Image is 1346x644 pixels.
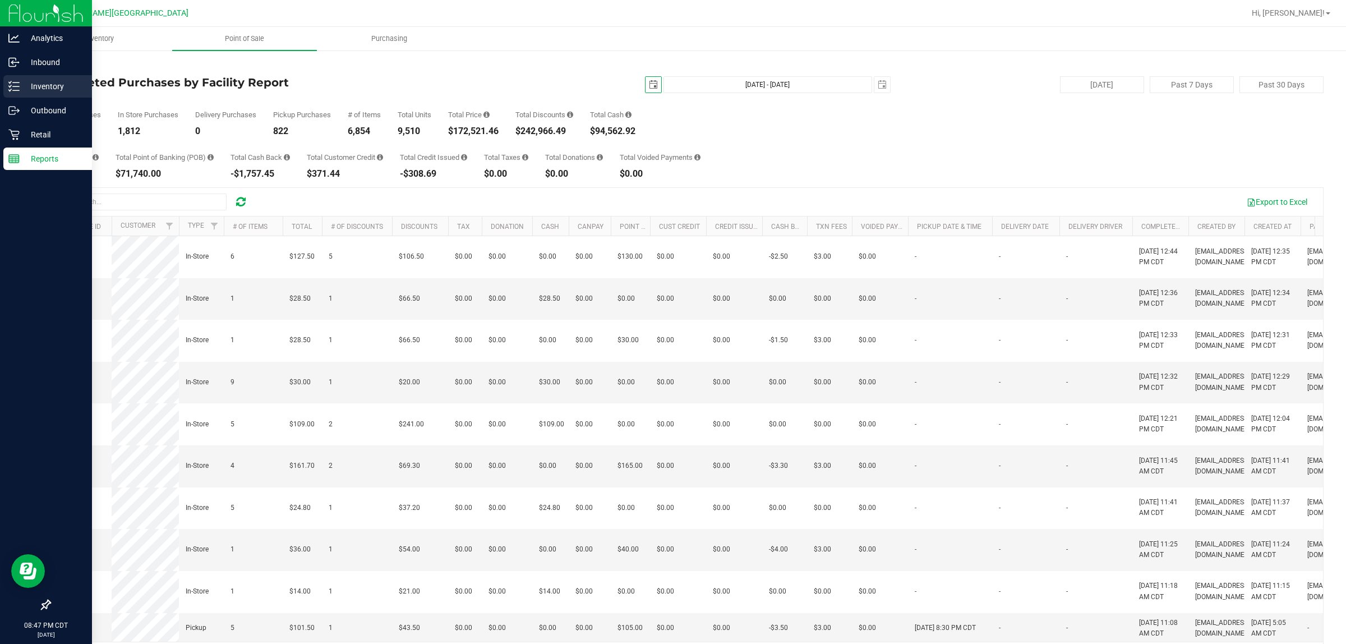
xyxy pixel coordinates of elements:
[769,586,786,597] span: $0.00
[874,77,890,93] span: select
[769,503,786,513] span: $0.00
[617,251,643,262] span: $130.00
[1251,246,1294,268] span: [DATE] 12:35 PM CDT
[399,419,424,430] span: $241.00
[713,251,730,262] span: $0.00
[455,293,472,304] span: $0.00
[657,461,674,471] span: $0.00
[999,251,1001,262] span: -
[1239,192,1315,211] button: Export to Excel
[915,419,916,430] span: -
[657,377,674,388] span: $0.00
[578,223,603,231] a: CanPay
[284,154,290,161] i: Sum of the cash-back amounts from rounded-up electronic payments for all purchases in the date ra...
[160,217,179,236] a: Filter
[455,335,472,346] span: $0.00
[999,293,1001,304] span: -
[186,544,209,555] span: In-Store
[859,377,876,388] span: $0.00
[915,293,916,304] span: -
[208,154,214,161] i: Sum of the successful, non-voided point-of-banking payment transactions, both via payment termina...
[186,586,209,597] span: In-Store
[915,503,916,513] span: -
[999,377,1001,388] span: -
[8,105,20,116] inline-svg: Outbound
[539,544,556,555] span: $0.00
[814,335,831,346] span: $3.00
[231,544,234,555] span: 1
[8,81,20,92] inline-svg: Inventory
[713,461,730,471] span: $0.00
[617,377,635,388] span: $0.00
[657,586,674,597] span: $0.00
[231,419,234,430] span: 5
[515,111,573,118] div: Total Discounts
[575,503,593,513] span: $0.00
[118,111,178,118] div: In Store Purchases
[646,77,661,93] span: select
[769,419,786,430] span: $0.00
[657,293,674,304] span: $0.00
[289,419,315,430] span: $109.00
[625,111,631,118] i: Sum of the successful, non-voided cash payment transactions for all purchases in the date range. ...
[289,544,311,555] span: $36.00
[814,419,831,430] span: $0.00
[617,586,635,597] span: $0.00
[1195,330,1250,351] span: [EMAIL_ADDRESS][DOMAIN_NAME]
[289,623,315,633] span: $101.50
[455,503,472,513] span: $0.00
[620,154,700,161] div: Total Voided Payments
[231,169,290,178] div: -$1,757.45
[1068,223,1122,231] a: Delivery Driver
[448,111,499,118] div: Total Price
[814,293,831,304] span: $0.00
[231,586,234,597] span: 1
[575,293,593,304] span: $0.00
[617,293,635,304] span: $0.00
[1195,413,1250,435] span: [EMAIL_ADDRESS][DOMAIN_NAME]
[515,127,573,136] div: $242,966.49
[399,503,420,513] span: $37.20
[186,461,209,471] span: In-Store
[1139,581,1182,602] span: [DATE] 11:18 AM CDT
[1139,330,1182,351] span: [DATE] 12:33 PM CDT
[575,251,593,262] span: $0.00
[399,586,420,597] span: $21.00
[1139,246,1182,268] span: [DATE] 12:44 PM CDT
[186,377,209,388] span: In-Store
[231,154,290,161] div: Total Cash Back
[186,335,209,346] span: In-Store
[329,503,333,513] span: 1
[289,586,311,597] span: $14.00
[8,57,20,68] inline-svg: Inbound
[1251,330,1294,351] span: [DATE] 12:31 PM CDT
[771,223,808,231] a: Cash Back
[195,127,256,136] div: 0
[713,377,730,388] span: $0.00
[1066,503,1068,513] span: -
[307,154,383,161] div: Total Customer Credit
[289,461,315,471] span: $161.70
[859,586,876,597] span: $0.00
[1251,581,1294,602] span: [DATE] 11:15 AM CDT
[289,251,315,262] span: $127.50
[483,111,490,118] i: Sum of the total prices of all purchases in the date range.
[620,169,700,178] div: $0.00
[331,223,383,231] a: # of Discounts
[861,223,916,231] a: Voided Payment
[5,620,87,631] p: 08:47 PM CDT
[329,544,333,555] span: 1
[399,335,420,346] span: $66.50
[488,503,506,513] span: $0.00
[20,31,87,45] p: Analytics
[356,34,422,44] span: Purchasing
[399,377,420,388] span: $20.00
[400,169,467,178] div: -$308.69
[539,251,556,262] span: $0.00
[713,419,730,430] span: $0.00
[231,251,234,262] span: 6
[348,111,381,118] div: # of Items
[20,104,87,117] p: Outbound
[545,169,603,178] div: $0.00
[814,544,831,555] span: $3.00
